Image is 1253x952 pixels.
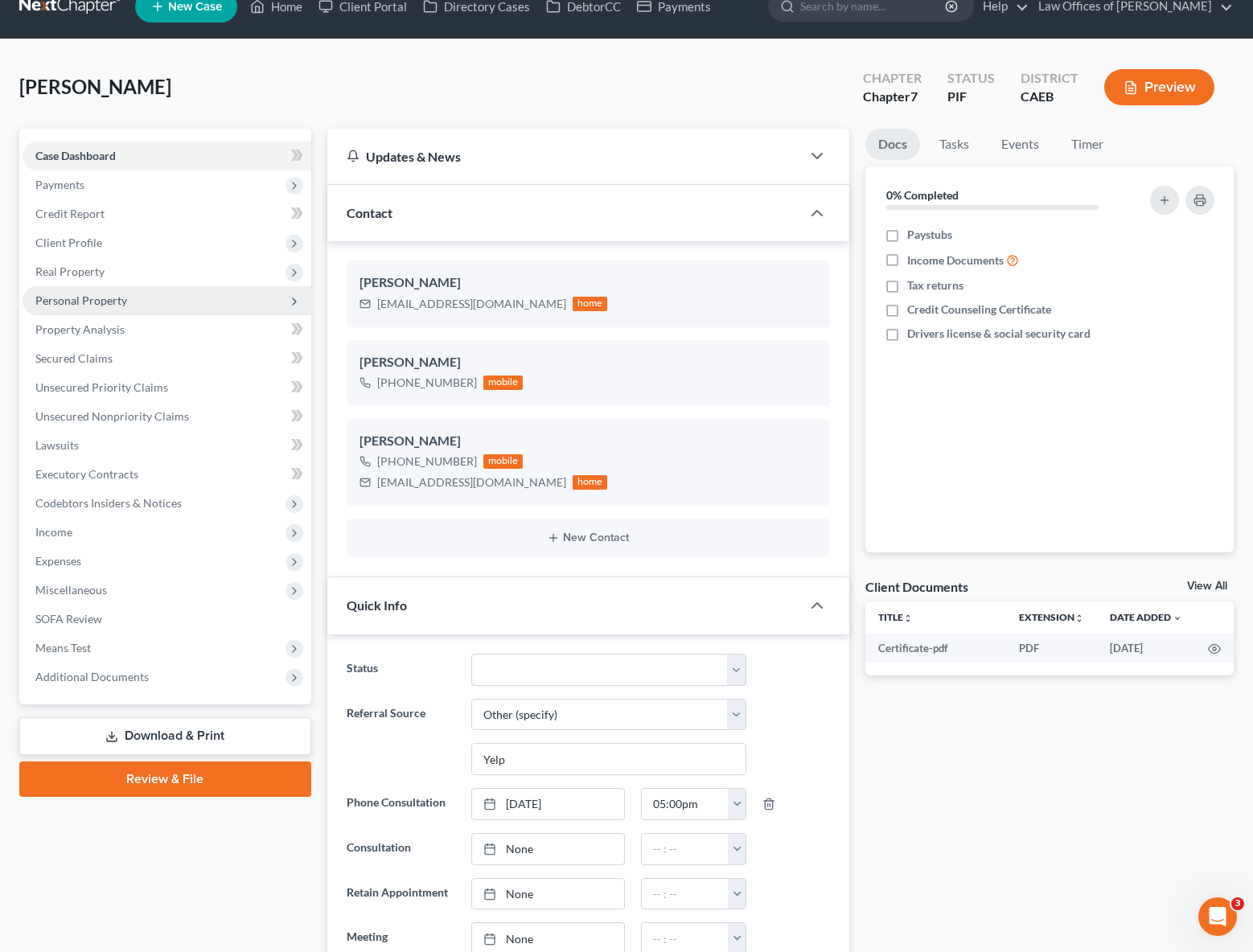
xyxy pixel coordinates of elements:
[35,409,189,423] span: Unsecured Nonpriority Claims
[1231,897,1244,910] span: 3
[35,265,105,278] span: Real Property
[23,431,311,460] a: Lawsuits
[35,236,102,249] span: Client Profile
[907,252,1004,269] span: Income Documents
[642,789,729,819] input: -- : --
[1019,611,1084,623] a: Extensionunfold_more
[865,634,1006,663] td: Certificate-pdf
[347,205,392,220] span: Contact
[377,474,566,490] div: [EMAIL_ADDRESS][DOMAIN_NAME]
[1074,613,1084,623] i: unfold_more
[472,789,624,819] a: [DATE]
[35,207,105,220] span: Credit Report
[573,297,608,311] div: home
[35,178,84,191] span: Payments
[910,88,918,104] span: 7
[35,583,107,597] span: Miscellaneous
[903,613,913,623] i: unfold_more
[359,432,817,451] div: [PERSON_NAME]
[339,699,463,776] label: Referral Source
[35,351,113,365] span: Secured Claims
[1006,634,1097,663] td: PDF
[1021,69,1078,88] div: District
[35,612,102,626] span: SOFA Review
[23,373,311,402] a: Unsecured Priority Claims
[642,879,729,909] input: -- : --
[988,129,1052,160] a: Events
[359,273,817,293] div: [PERSON_NAME]
[35,554,81,568] span: Expenses
[907,302,1051,318] span: Credit Counseling Certificate
[483,454,524,469] div: mobile
[642,834,729,864] input: -- : --
[35,467,138,481] span: Executory Contracts
[907,326,1091,342] span: Drivers license & social security card
[1110,611,1182,623] a: Date Added expand_more
[1198,897,1237,936] iframe: Intercom live chat
[23,199,311,228] a: Credit Report
[878,611,913,623] a: Titleunfold_more
[35,293,127,307] span: Personal Property
[19,75,171,98] span: [PERSON_NAME]
[19,717,311,755] a: Download & Print
[23,460,311,489] a: Executory Contracts
[1097,634,1195,663] td: [DATE]
[472,879,624,909] a: None
[35,380,168,394] span: Unsecured Priority Claims
[377,296,566,312] div: [EMAIL_ADDRESS][DOMAIN_NAME]
[35,641,91,654] span: Means Test
[1104,69,1214,105] button: Preview
[339,788,463,820] label: Phone Consultation
[1173,613,1182,623] i: expand_more
[35,525,72,539] span: Income
[19,761,311,797] a: Review & File
[573,475,608,490] div: home
[35,496,182,510] span: Codebtors Insiders & Notices
[168,1,222,13] span: New Case
[886,188,959,202] strong: 0% Completed
[23,344,311,373] a: Secured Claims
[23,402,311,431] a: Unsecured Nonpriority Claims
[947,69,995,88] div: Status
[377,375,477,391] div: [PHONE_NUMBER]
[23,605,311,634] a: SOFA Review
[863,88,922,106] div: Chapter
[472,834,624,864] a: None
[472,744,746,774] input: Other Referral Source
[35,149,116,162] span: Case Dashboard
[35,322,125,336] span: Property Analysis
[339,654,463,686] label: Status
[359,531,817,544] button: New Contact
[339,878,463,910] label: Retain Appointment
[863,69,922,88] div: Chapter
[947,88,995,106] div: PIF
[865,578,968,595] div: Client Documents
[483,375,524,390] div: mobile
[35,438,79,452] span: Lawsuits
[1187,581,1227,592] a: View All
[339,833,463,865] label: Consultation
[359,353,817,372] div: [PERSON_NAME]
[23,142,311,170] a: Case Dashboard
[23,315,311,344] a: Property Analysis
[907,227,952,243] span: Paystubs
[1021,88,1078,106] div: CAEB
[926,129,982,160] a: Tasks
[1058,129,1116,160] a: Timer
[347,597,407,613] span: Quick Info
[35,670,149,683] span: Additional Documents
[347,148,782,165] div: Updates & News
[907,277,963,293] span: Tax returns
[377,453,477,470] div: [PHONE_NUMBER]
[865,129,920,160] a: Docs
